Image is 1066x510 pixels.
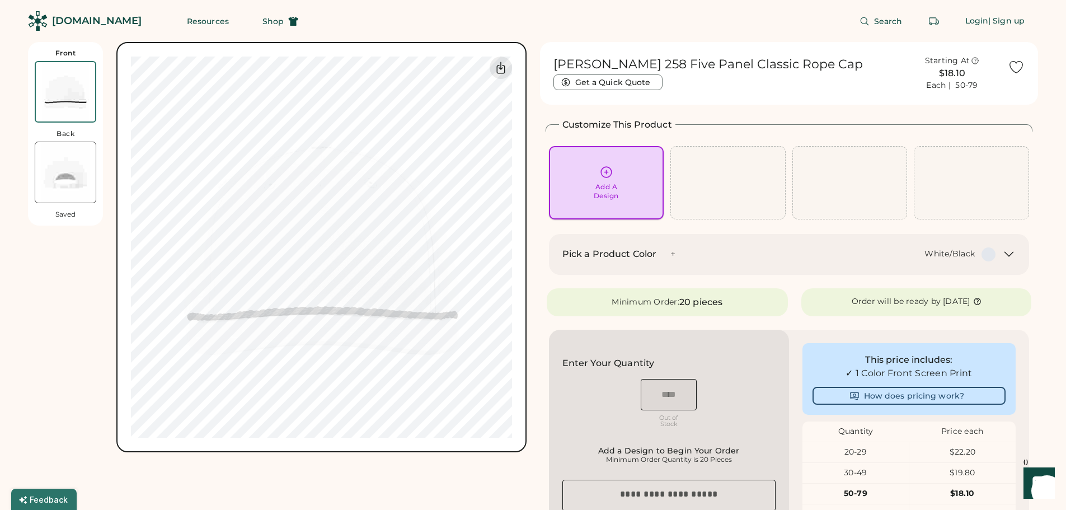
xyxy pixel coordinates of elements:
[52,14,142,28] div: [DOMAIN_NAME]
[813,387,1006,405] button: How does pricing work?
[57,129,74,138] div: Back
[802,467,909,479] div: 30-49
[594,183,619,200] div: Add A Design
[553,57,863,72] h1: [PERSON_NAME] 258 Five Panel Classic Rope Cap
[490,57,512,79] div: Download Front Mockup
[641,415,697,427] div: Out of Stock
[262,17,284,25] span: Shop
[909,447,1016,458] div: $22.20
[553,74,663,90] button: Get a Quick Quote
[852,296,941,307] div: Order will be ready by
[924,249,975,260] div: White/Black
[566,455,772,464] div: Minimum Order Quantity is 20 Pieces
[943,296,970,307] div: [DATE]
[1013,460,1061,508] iframe: Front Chat
[988,16,1025,27] div: | Sign up
[35,142,96,203] img: 258 White/Black Back Thumbnail
[909,467,1016,479] div: $19.80
[612,297,679,308] div: Minimum Order:
[926,80,978,91] div: Each | 50-79
[874,17,903,25] span: Search
[909,426,1016,437] div: Price each
[36,62,95,121] img: 258 White/Black Front Thumbnail
[903,67,1001,80] div: $18.10
[249,10,312,32] button: Shop
[813,353,1006,367] div: This price includes:
[846,10,916,32] button: Search
[173,10,242,32] button: Resources
[909,488,1016,499] div: $18.10
[566,446,772,455] div: Add a Design to Begin Your Order
[802,426,909,437] div: Quantity
[562,247,657,261] h2: Pick a Product Color
[679,296,722,309] div: 20 pieces
[28,11,48,31] img: Rendered Logo - Screens
[562,357,655,370] h2: Enter Your Quantity
[925,55,970,67] div: Starting At
[923,10,945,32] button: Retrieve an order
[802,447,909,458] div: 20-29
[55,210,76,219] div: Saved
[965,16,989,27] div: Login
[562,118,672,132] h2: Customize This Product
[55,49,76,58] div: Front
[802,488,909,499] div: 50-79
[670,248,675,260] div: +
[813,367,1006,380] div: ✓ 1 Color Front Screen Print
